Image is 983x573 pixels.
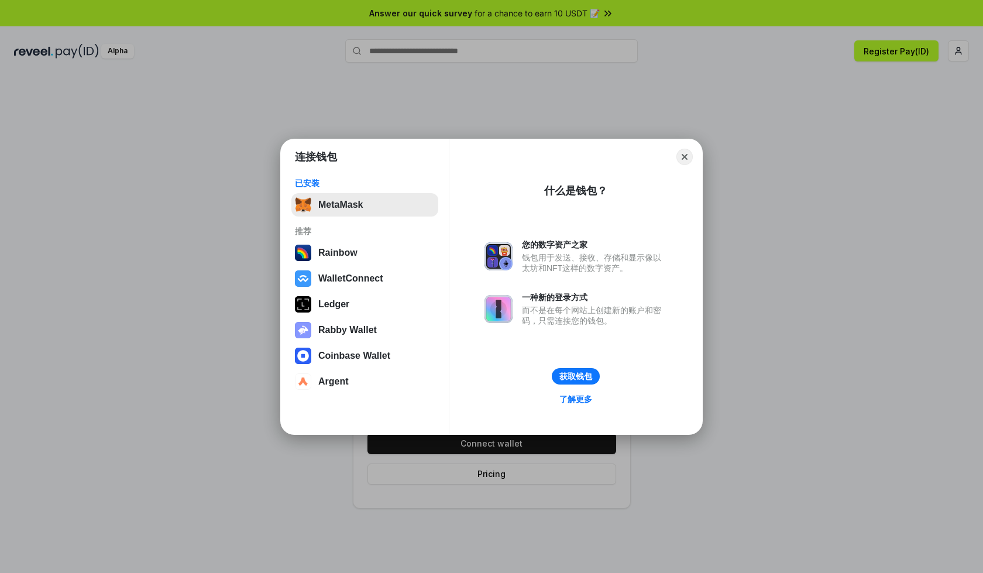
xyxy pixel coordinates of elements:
[295,178,435,188] div: 已安装
[295,197,311,213] img: svg+xml,%3Csvg%20fill%3D%22none%22%20height%3D%2233%22%20viewBox%3D%220%200%2035%2033%22%20width%...
[318,248,358,258] div: Rainbow
[295,150,337,164] h1: 连接钱包
[318,273,383,284] div: WalletConnect
[291,241,438,265] button: Rainbow
[552,392,599,407] a: 了解更多
[295,296,311,313] img: svg+xml,%3Csvg%20xmlns%3D%22http%3A%2F%2Fwww.w3.org%2F2000%2Fsvg%22%20width%3D%2228%22%20height%3...
[295,348,311,364] img: svg+xml,%3Csvg%20width%3D%2228%22%20height%3D%2228%22%20viewBox%3D%220%200%2028%2028%22%20fill%3D...
[318,299,349,310] div: Ledger
[522,252,667,273] div: 钱包用于发送、接收、存储和显示像以太坊和NFT这样的数字资产。
[295,226,435,236] div: 推荐
[295,373,311,390] img: svg+xml,%3Csvg%20width%3D%2228%22%20height%3D%2228%22%20viewBox%3D%220%200%2028%2028%22%20fill%3D...
[559,394,592,404] div: 了解更多
[291,370,438,393] button: Argent
[318,351,390,361] div: Coinbase Wallet
[295,245,311,261] img: svg+xml,%3Csvg%20width%3D%22120%22%20height%3D%22120%22%20viewBox%3D%220%200%20120%20120%22%20fil...
[291,267,438,290] button: WalletConnect
[522,292,667,303] div: 一种新的登录方式
[318,325,377,335] div: Rabby Wallet
[295,270,311,287] img: svg+xml,%3Csvg%20width%3D%2228%22%20height%3D%2228%22%20viewBox%3D%220%200%2028%2028%22%20fill%3D...
[552,368,600,385] button: 获取钱包
[291,293,438,316] button: Ledger
[544,184,607,198] div: 什么是钱包？
[484,242,513,270] img: svg+xml,%3Csvg%20xmlns%3D%22http%3A%2F%2Fwww.w3.org%2F2000%2Fsvg%22%20fill%3D%22none%22%20viewBox...
[291,318,438,342] button: Rabby Wallet
[295,322,311,338] img: svg+xml,%3Csvg%20xmlns%3D%22http%3A%2F%2Fwww.w3.org%2F2000%2Fsvg%22%20fill%3D%22none%22%20viewBox...
[484,295,513,323] img: svg+xml,%3Csvg%20xmlns%3D%22http%3A%2F%2Fwww.w3.org%2F2000%2Fsvg%22%20fill%3D%22none%22%20viewBox...
[522,305,667,326] div: 而不是在每个网站上创建新的账户和密码，只需连接您的钱包。
[522,239,667,250] div: 您的数字资产之家
[318,376,349,387] div: Argent
[676,149,693,165] button: Close
[559,371,592,382] div: 获取钱包
[291,193,438,217] button: MetaMask
[318,200,363,210] div: MetaMask
[291,344,438,368] button: Coinbase Wallet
